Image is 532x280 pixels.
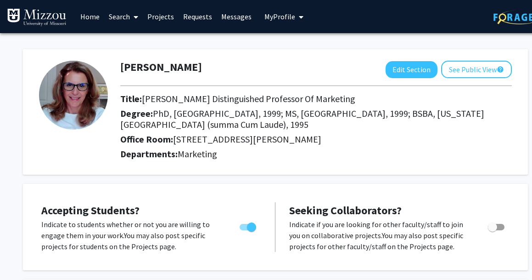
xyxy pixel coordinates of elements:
div: Toggle [484,219,510,233]
span: Marketing [178,148,217,160]
iframe: Chat [7,239,39,273]
span: Accepting Students? [41,203,140,217]
span: Seeking Collaborators? [289,203,402,217]
a: Search [104,0,143,33]
img: University of Missouri Logo [7,8,67,27]
h2: Title: [120,93,512,104]
span: [PERSON_NAME] Distinguished Professor Of Marketing [142,93,355,104]
h1: [PERSON_NAME] [120,61,202,74]
div: Toggle [236,219,261,233]
span: PhD, [GEOGRAPHIC_DATA], 1999; MS, [GEOGRAPHIC_DATA], 1999; BSBA, [US_STATE][GEOGRAPHIC_DATA] (sum... [120,108,484,130]
span: [STREET_ADDRESS][PERSON_NAME] [173,133,321,145]
a: Home [76,0,104,33]
a: Messages [217,0,256,33]
button: See Public View [441,61,512,78]
img: Profile Picture [39,61,108,130]
a: Projects [143,0,179,33]
p: Indicate if you are looking for other faculty/staff to join you on collaborative projects. You ma... [289,219,470,252]
a: Requests [179,0,217,33]
h2: Departments: [113,149,519,160]
button: Edit Section [386,61,437,78]
span: My Profile [264,12,295,21]
h2: Degree: [120,108,512,130]
h2: Office Room: [120,134,512,145]
p: Indicate to students whether or not you are willing to engage them in your work. You may also pos... [41,219,222,252]
mat-icon: help [497,64,504,75]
